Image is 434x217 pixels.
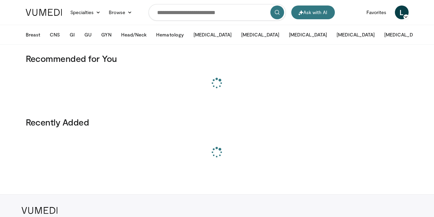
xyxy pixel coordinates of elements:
button: [MEDICAL_DATA] [237,28,283,42]
input: Search topics, interventions [149,4,286,21]
button: Hematology [152,28,188,42]
h3: Recommended for You [26,53,409,64]
button: GI [66,28,79,42]
a: Browse [105,6,136,19]
button: [MEDICAL_DATA] [332,28,379,42]
a: Specialties [66,6,105,19]
button: CNS [46,28,64,42]
h3: Recently Added [26,117,409,128]
button: [MEDICAL_DATA] [285,28,331,42]
button: [MEDICAL_DATA] [380,28,426,42]
button: GU [80,28,96,42]
img: VuMedi Logo [26,9,62,16]
button: [MEDICAL_DATA] [189,28,236,42]
button: Breast [22,28,44,42]
a: Favorites [362,6,391,19]
button: GYN [97,28,115,42]
img: VuMedi Logo [22,207,58,214]
button: Head/Neck [117,28,151,42]
a: L [395,6,409,19]
button: Ask with AI [291,6,335,19]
